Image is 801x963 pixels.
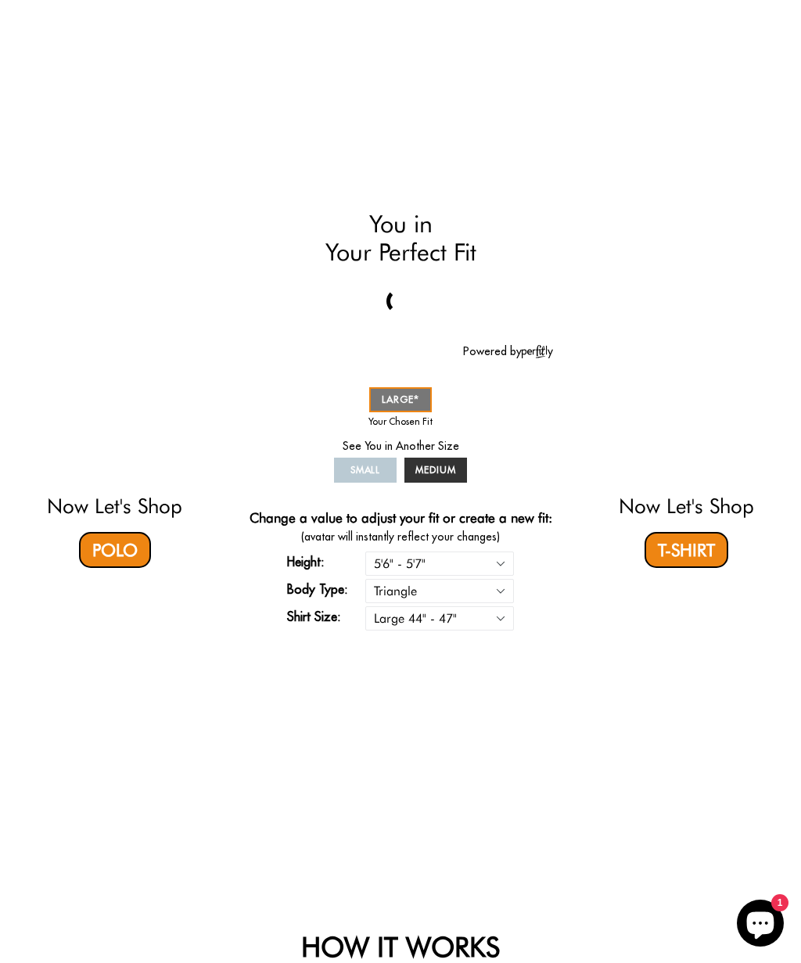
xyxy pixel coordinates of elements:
[43,930,758,963] h2: HOW IT WORKS
[382,393,419,405] span: LARGE
[287,607,365,626] label: Shirt Size:
[369,387,432,412] a: LARGE
[287,552,365,571] label: Height:
[619,494,754,518] a: Now Let's Shop
[415,464,456,476] span: MEDIUM
[732,900,788,950] inbox-online-store-chat: Shopify online store chat
[47,494,182,518] a: Now Let's Shop
[463,344,553,358] a: Powered by
[287,580,365,598] label: Body Type:
[79,532,151,568] a: Polo
[248,210,553,267] h2: You in Your Perfect Fit
[248,529,553,545] span: (avatar will instantly reflect your changes)
[645,532,728,568] a: T-Shirt
[250,510,552,529] h4: Change a value to adjust your fit or create a new fit:
[522,345,553,358] img: perfitly-logo_73ae6c82-e2e3-4a36-81b1-9e913f6ac5a1.png
[404,458,467,483] a: MEDIUM
[350,464,381,476] span: SMALL
[334,458,397,483] a: SMALL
